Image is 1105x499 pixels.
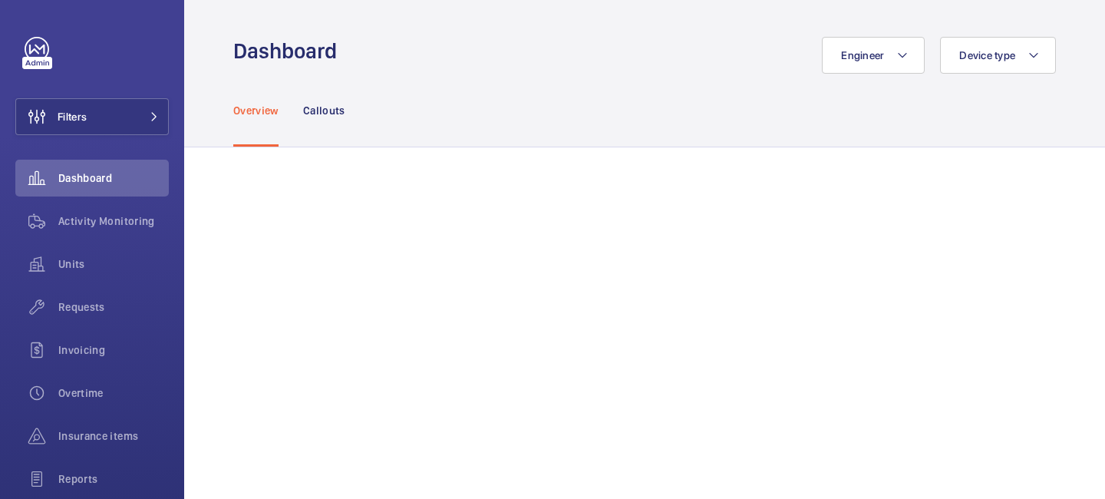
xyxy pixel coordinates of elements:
span: Filters [58,109,87,124]
button: Engineer [822,37,925,74]
span: Insurance items [58,428,169,444]
button: Device type [940,37,1056,74]
h1: Dashboard [233,37,346,65]
span: Activity Monitoring [58,213,169,229]
span: Reports [58,471,169,487]
span: Engineer [841,49,884,61]
span: Requests [58,299,169,315]
span: Dashboard [58,170,169,186]
p: Callouts [303,103,345,118]
p: Overview [233,103,279,118]
span: Units [58,256,169,272]
span: Overtime [58,385,169,401]
button: Filters [15,98,169,135]
span: Device type [959,49,1015,61]
span: Invoicing [58,342,169,358]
